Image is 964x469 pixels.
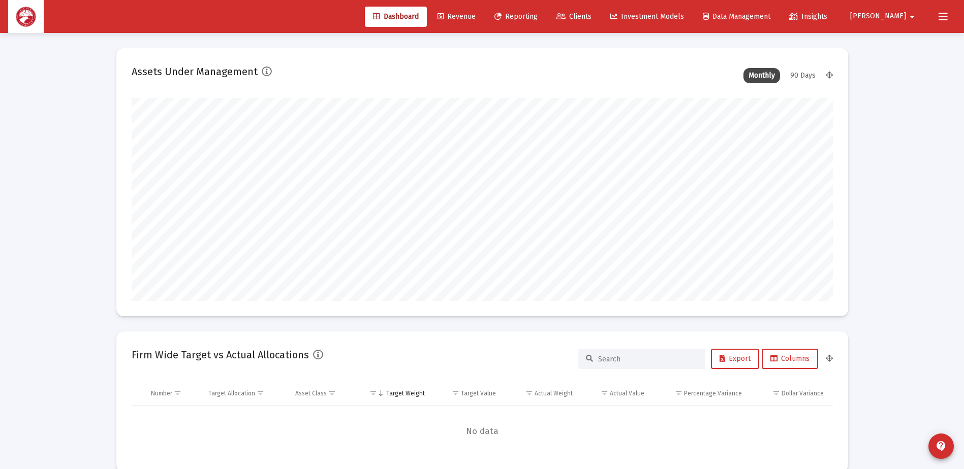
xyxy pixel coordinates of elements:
div: Monthly [743,68,780,83]
div: Target Allocation [208,389,255,397]
span: Show filter options for column 'Number' [174,389,181,397]
span: Export [720,354,751,363]
span: Investment Models [610,12,684,21]
a: Clients [548,7,600,27]
a: Investment Models [602,7,692,27]
span: Show filter options for column 'Target Allocation' [257,389,264,397]
div: Data grid [132,381,833,457]
h2: Assets Under Management [132,63,258,80]
mat-icon: arrow_drop_down [906,7,918,27]
td: Column Asset Class [288,381,356,406]
span: Show filter options for column 'Percentage Variance' [675,389,682,397]
td: Column Target Allocation [201,381,288,406]
span: Show filter options for column 'Actual Weight' [525,389,533,397]
span: Dashboard [373,12,419,21]
span: Data Management [703,12,770,21]
div: Dollar Variance [782,389,824,397]
span: Show filter options for column 'Asset Class' [328,389,336,397]
div: Target Value [461,389,496,397]
span: Reporting [494,12,538,21]
button: Export [711,349,759,369]
a: Data Management [695,7,779,27]
div: Asset Class [295,389,327,397]
td: Column Actual Value [580,381,651,406]
h2: Firm Wide Target vs Actual Allocations [132,347,309,363]
div: Actual Value [610,389,644,397]
td: Column Target Value [432,381,504,406]
span: Show filter options for column 'Actual Value' [601,389,608,397]
span: Revenue [438,12,476,21]
div: Actual Weight [535,389,573,397]
span: Insights [789,12,827,21]
td: Column Percentage Variance [651,381,749,406]
span: Clients [556,12,592,21]
input: Search [598,355,698,363]
span: Show filter options for column 'Dollar Variance' [772,389,780,397]
span: [PERSON_NAME] [850,12,906,21]
span: Columns [770,354,810,363]
div: Percentage Variance [684,389,742,397]
mat-icon: contact_support [935,440,947,452]
span: Show filter options for column 'Target Value' [452,389,459,397]
a: Insights [781,7,835,27]
div: 90 Days [785,68,821,83]
a: Dashboard [365,7,427,27]
span: No data [132,426,833,437]
button: Columns [762,349,818,369]
span: Show filter options for column 'Target Weight' [369,389,377,397]
td: Column Actual Weight [503,381,579,406]
div: Number [151,389,172,397]
img: Dashboard [16,7,36,27]
a: Reporting [486,7,546,27]
td: Column Number [144,381,202,406]
button: [PERSON_NAME] [838,6,930,26]
td: Column Target Weight [356,381,432,406]
div: Target Weight [386,389,425,397]
a: Revenue [429,7,484,27]
td: Column Dollar Variance [749,381,832,406]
